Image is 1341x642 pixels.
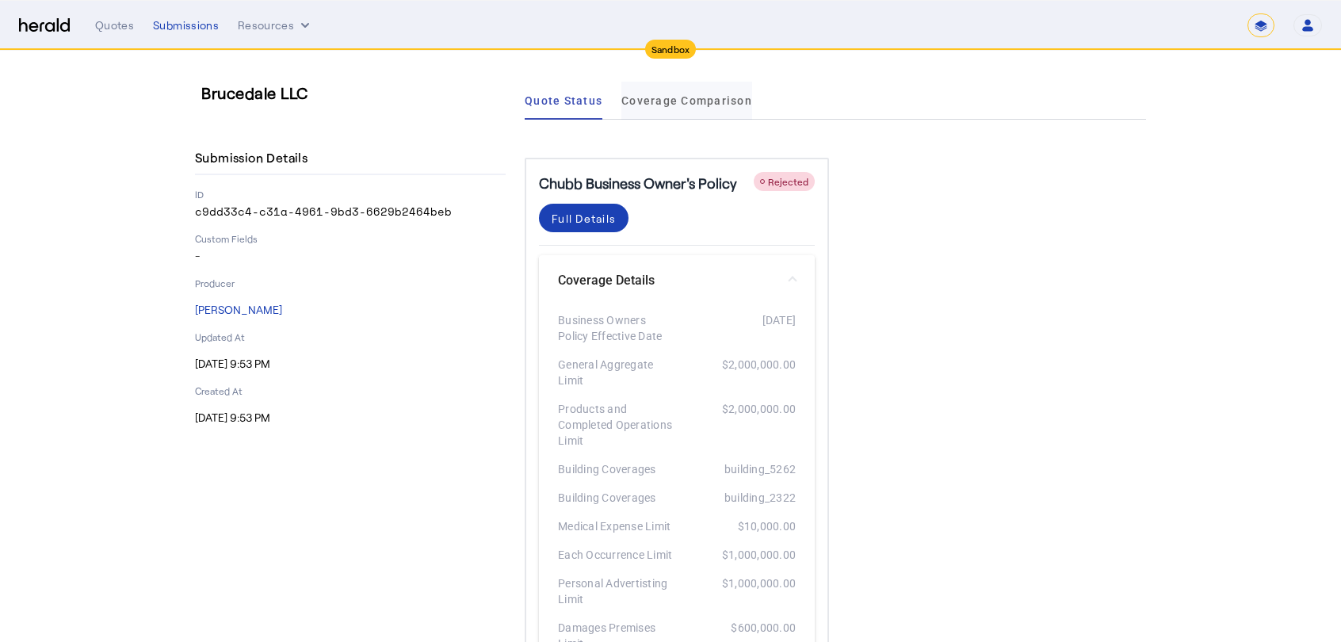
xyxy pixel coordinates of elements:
p: [DATE] 9:53 PM [195,410,506,426]
div: Quotes [95,17,134,33]
div: Medical Expense Limit [558,518,677,534]
div: Each Occurrence Limit [558,547,677,563]
div: $2,000,000.00 [677,401,796,449]
div: building_5262 [677,461,796,477]
div: General Aggregate Limit [558,357,677,388]
div: $1,000,000.00 [677,547,796,563]
span: Quote Status [525,95,602,106]
div: Submissions [153,17,219,33]
p: - [195,248,506,264]
button: Resources dropdown menu [238,17,313,33]
span: Coverage Comparison [621,95,752,106]
a: Coverage Comparison [621,82,752,120]
mat-expansion-panel-header: Coverage Details [539,255,815,306]
button: Full Details [539,204,628,232]
span: Rejected [768,176,808,187]
h4: Submission Details [195,148,314,167]
div: Business Owners Policy Effective Date [558,312,677,344]
p: [DATE] 9:53 PM [195,356,506,372]
p: Custom Fields [195,232,506,245]
div: Full Details [552,210,616,227]
a: Quote Status [525,82,602,120]
h5: Chubb Business Owner's Policy [539,172,737,194]
div: building_2322 [677,490,796,506]
div: $2,000,000.00 [677,357,796,388]
div: $10,000.00 [677,518,796,534]
p: [PERSON_NAME] [195,302,506,318]
div: Building Coverages [558,490,677,506]
div: [DATE] [677,312,796,344]
mat-panel-title: Coverage Details [558,271,777,290]
div: $1,000,000.00 [677,575,796,607]
div: Products and Completed Operations Limit [558,401,677,449]
h3: Brucedale LLC [201,82,512,104]
p: Created At [195,384,506,397]
p: ID [195,188,506,201]
p: c9dd33c4-c31a-4961-9bd3-6629b2464beb [195,204,506,220]
p: Updated At [195,331,506,343]
img: Herald Logo [19,18,70,33]
p: Producer [195,277,506,289]
div: Sandbox [645,40,697,59]
div: Personal Advertisting Limit [558,575,677,607]
div: Building Coverages [558,461,677,477]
